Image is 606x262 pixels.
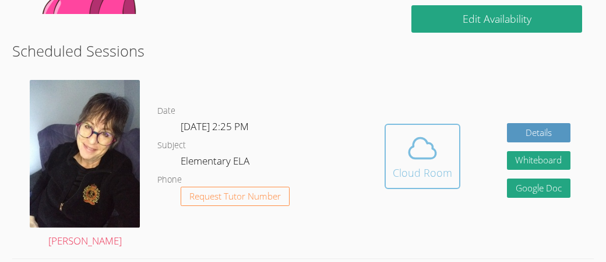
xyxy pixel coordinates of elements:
button: Request Tutor Number [181,187,290,206]
button: Whiteboard [507,151,571,170]
a: Edit Availability [411,5,582,33]
dt: Date [157,104,175,118]
a: [PERSON_NAME] [30,80,140,250]
img: avatar.png [30,80,140,228]
dd: Elementary ELA [181,153,252,173]
span: Request Tutor Number [189,192,281,201]
dt: Subject [157,138,186,153]
dt: Phone [157,173,182,187]
h2: Scheduled Sessions [12,40,594,62]
button: Cloud Room [385,124,460,189]
div: Cloud Room [393,165,452,181]
a: Details [507,123,571,142]
a: Google Doc [507,179,571,198]
span: [DATE] 2:25 PM [181,120,249,133]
